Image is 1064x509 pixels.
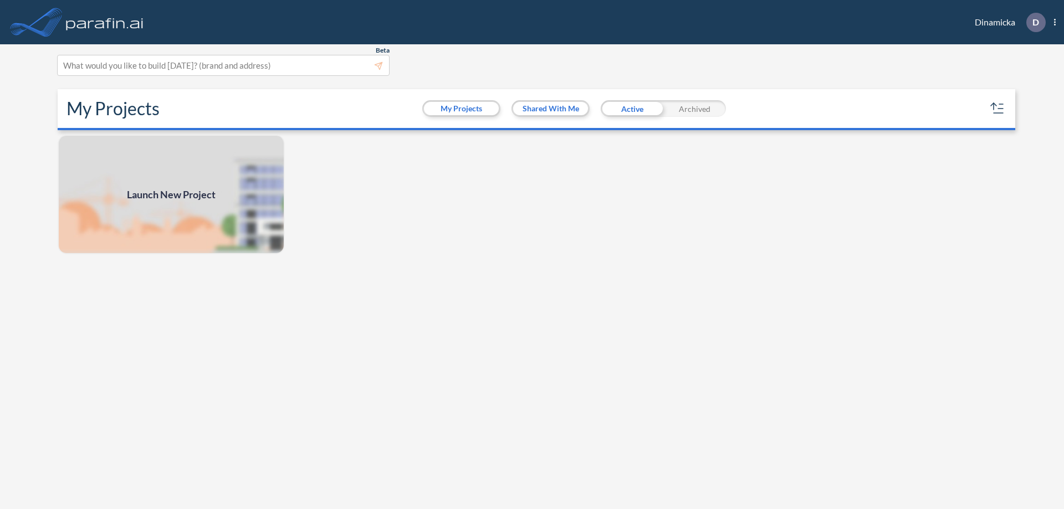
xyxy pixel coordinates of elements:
[601,100,663,117] div: Active
[513,102,588,115] button: Shared With Me
[127,187,216,202] span: Launch New Project
[424,102,499,115] button: My Projects
[64,11,146,33] img: logo
[1032,17,1039,27] p: D
[663,100,726,117] div: Archived
[58,135,285,254] a: Launch New Project
[376,46,390,55] span: Beta
[66,98,160,119] h2: My Projects
[989,100,1006,117] button: sort
[958,13,1056,32] div: Dinamicka
[58,135,285,254] img: add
